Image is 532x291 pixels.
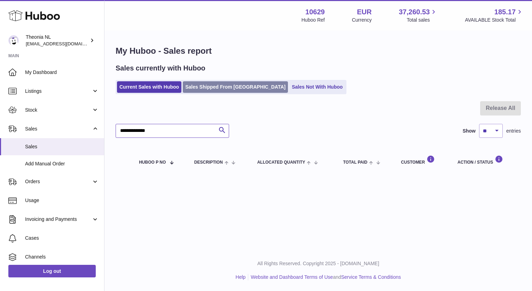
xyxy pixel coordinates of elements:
span: ALLOCATED Quantity [257,160,305,165]
strong: EUR [357,7,371,17]
a: Current Sales with Huboo [117,81,181,93]
a: Website and Dashboard Terms of Use [251,274,333,280]
span: 37,260.53 [399,7,430,17]
h2: Sales currently with Huboo [116,64,205,73]
span: Total paid [343,160,367,165]
span: [EMAIL_ADDRESS][DOMAIN_NAME] [26,41,102,46]
div: Currency [352,17,372,23]
span: Listings [25,88,92,95]
span: Cases [25,235,99,241]
a: Sales Shipped From [GEOGRAPHIC_DATA] [183,81,288,93]
a: 185.17 AVAILABLE Stock Total [465,7,524,23]
span: Sales [25,126,92,132]
li: and [248,274,401,281]
span: Sales [25,143,99,150]
a: Help [236,274,246,280]
a: Log out [8,265,96,277]
a: Sales Not With Huboo [289,81,345,93]
a: 37,260.53 Total sales [399,7,438,23]
a: Service Terms & Conditions [341,274,401,280]
span: My Dashboard [25,69,99,76]
span: Add Manual Order [25,161,99,167]
div: Theonia NL [26,34,88,47]
span: Usage [25,197,99,204]
strong: 10629 [305,7,325,17]
span: Orders [25,178,92,185]
div: Customer [401,155,444,165]
span: Invoicing and Payments [25,216,92,223]
span: Huboo P no [139,160,166,165]
span: 185.17 [494,7,516,17]
span: Channels [25,254,99,260]
span: Stock [25,107,92,113]
h1: My Huboo - Sales report [116,45,521,57]
p: All Rights Reserved. Copyright 2025 - [DOMAIN_NAME] [110,260,526,267]
span: Description [194,160,223,165]
div: Action / Status [457,155,514,165]
span: AVAILABLE Stock Total [465,17,524,23]
span: entries [506,128,521,134]
div: Huboo Ref [302,17,325,23]
label: Show [463,128,476,134]
img: info@wholesomegoods.eu [8,35,19,46]
span: Total sales [407,17,438,23]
